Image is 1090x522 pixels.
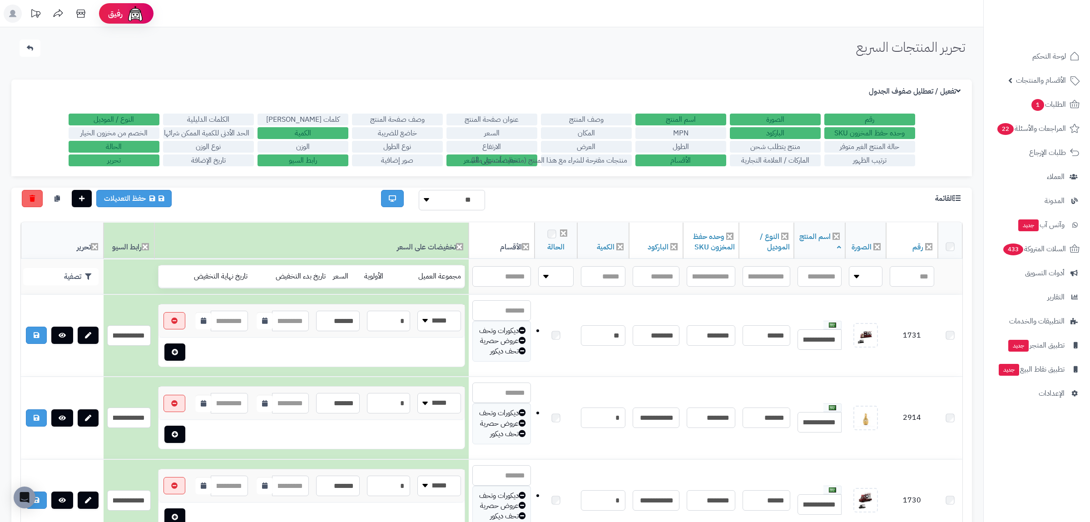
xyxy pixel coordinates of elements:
[912,242,923,253] a: رقم
[163,114,254,125] label: الكلمات الدليلية
[1025,267,1065,279] span: أدوات التسويق
[1045,194,1065,207] span: المدونة
[446,141,537,153] label: الارتفاع
[989,45,1085,67] a: لوحة التحكم
[935,194,963,203] h3: القائمة
[824,114,915,125] label: رقم
[760,231,790,253] a: النوع / الموديل
[477,501,526,511] div: عروض حصرية
[635,114,726,125] label: اسم المنتج
[856,40,965,55] h1: تحرير المنتجات السريع
[163,141,254,153] label: نوع الوزن
[396,266,465,288] td: مجموعة العميل
[361,266,396,288] td: الأولوية
[999,364,1019,376] span: جديد
[886,295,938,377] td: 1731
[1003,244,1023,255] span: 433
[477,418,526,429] div: عروض حصرية
[989,94,1085,115] a: الطلبات1
[886,377,938,459] td: 2914
[989,214,1085,236] a: وآتس آبجديد
[154,223,469,259] th: تخفيضات على السعر
[96,190,172,207] a: حفظ التعديلات
[352,114,443,125] label: وصف صفحة المنتج
[1028,25,1081,44] img: logo-2.png
[541,114,632,125] label: وصف المنتج
[829,405,836,410] img: العربية
[168,266,252,288] td: تاريخ نهاية التخفيض
[869,87,963,96] h3: تفعيل / تعطليل صفوف الجدول
[1008,340,1029,352] span: جديد
[1009,315,1065,328] span: التطبيقات والخدمات
[1017,219,1065,231] span: وآتس آب
[1032,50,1066,63] span: لوحة التحكم
[824,127,915,139] label: وحده حفظ المخزون SKU
[635,141,726,153] label: الطول
[730,154,821,166] label: الماركات / العلامة التجارية
[648,242,669,253] a: الباركود
[163,154,254,166] label: تاريخ الإضافة
[469,223,535,259] th: الأقسام
[352,154,443,166] label: صور إضافية
[730,127,821,139] label: الباركود
[477,408,526,418] div: ديكورات وتحف
[693,231,735,253] a: وحده حفظ المخزون SKU
[14,487,35,508] div: Open Intercom Messenger
[998,363,1065,376] span: تطبيق نقاط البيع
[251,266,329,288] td: تاريخ بدء التخفيض
[258,114,348,125] label: كلمات [PERSON_NAME]
[258,127,348,139] label: الكمية
[829,323,836,328] img: العربية
[477,491,526,501] div: ديكورات وتحف
[69,114,159,125] label: النوع / الموديل
[69,154,159,166] label: تحرير
[730,141,821,153] label: منتج يتطلب شحن
[541,127,632,139] label: المكان
[21,223,104,259] th: تحرير
[352,141,443,153] label: نوع الطول
[1047,170,1065,183] span: العملاء
[23,268,99,285] button: تصفية
[824,141,915,153] label: حالة المنتج الغير متوفر
[1039,387,1065,400] span: الإعدادات
[541,154,632,166] label: منتجات مقترحة للشراء مع هذا المنتج (منتجات تُشترى معًا)
[1018,219,1039,231] span: جديد
[477,429,526,439] div: تحف ديكور
[477,511,526,522] div: تحف ديكور
[997,123,1014,135] span: 22
[69,127,159,139] label: الخصم من مخزون الخيار
[1047,291,1065,303] span: التقارير
[446,154,537,166] label: تخفيضات على السعر
[989,190,1085,212] a: المدونة
[446,127,537,139] label: السعر
[104,223,154,259] th: رابط السيو
[1031,99,1044,111] span: 1
[989,238,1085,260] a: السلات المتروكة433
[824,154,915,166] label: ترتيب الظهور
[635,127,726,139] label: MPN
[69,141,159,153] label: الحالة
[477,346,526,357] div: تحف ديكور
[996,122,1066,135] span: المراجعات والأسئلة
[989,358,1085,380] a: تطبيق نقاط البيعجديد
[126,5,144,23] img: ai-face.png
[258,141,348,153] label: الوزن
[547,242,565,253] a: الحالة
[829,487,836,492] img: العربية
[635,154,726,166] label: الأقسام
[989,310,1085,332] a: التطبيقات والخدمات
[989,166,1085,188] a: العملاء
[541,141,632,153] label: العرض
[24,5,47,25] a: تحديثات المنصة
[1002,243,1066,255] span: السلات المتروكة
[799,231,841,253] a: اسم المنتج
[597,242,614,253] a: الكمية
[730,114,821,125] label: الصورة
[989,286,1085,308] a: التقارير
[163,127,254,139] label: الحد الأدنى للكمية الممكن شرائها
[477,326,526,336] div: ديكورات وتحف
[108,8,123,19] span: رفيق
[352,127,443,139] label: خاضع للضريبة
[1007,339,1065,352] span: تطبيق المتجر
[989,383,1085,404] a: الإعدادات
